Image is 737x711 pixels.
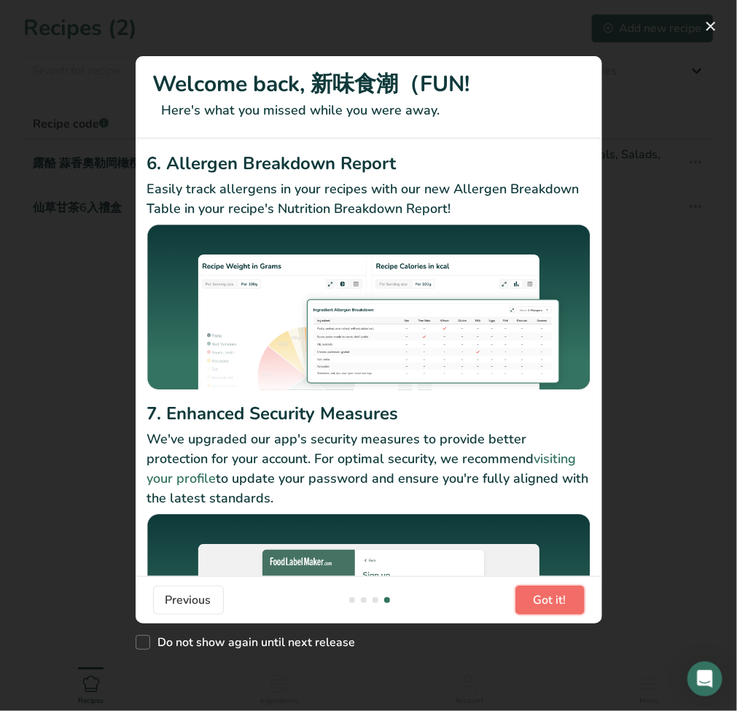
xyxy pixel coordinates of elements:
[687,661,722,696] div: Open Intercom Messenger
[147,450,577,487] a: visiting your profile
[147,400,590,427] h2: 7. Enhanced Security Measures
[147,430,590,508] p: We've upgraded our app's security measures to provide better protection for your account. For opt...
[153,68,585,101] h1: Welcome back, 新味食潮（FUN!
[147,514,590,680] img: Enhanced Security Measures
[147,225,590,395] img: Allergen Breakdown Report
[534,591,566,609] span: Got it!
[147,150,590,176] h2: 6. Allergen Breakdown Report
[153,586,224,615] button: Previous
[515,586,585,615] button: Got it!
[165,591,211,609] span: Previous
[147,179,590,219] p: Easily track allergens in your recipes with our new Allergen Breakdown Table in your recipe's Nut...
[150,635,356,650] span: Do not show again until next release
[153,101,585,120] p: Here's what you missed while you were away.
